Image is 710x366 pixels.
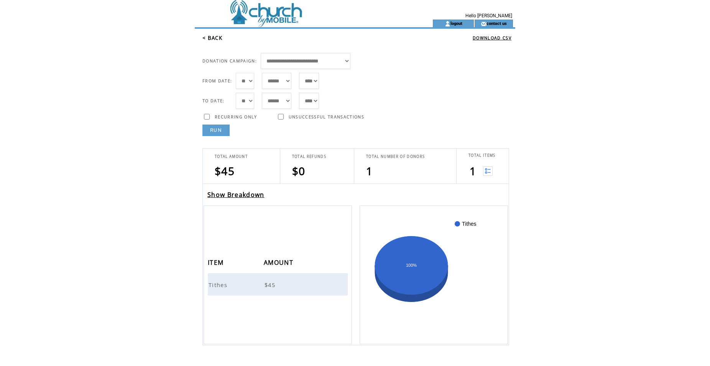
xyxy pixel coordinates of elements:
span: AMOUNT [264,256,295,271]
a: AMOUNT [264,260,295,264]
img: account_icon.gif [445,21,450,27]
span: $45 [265,281,277,289]
span: TOTAL REFUNDS [292,154,326,159]
span: Tithes [209,281,229,289]
span: UNSUCCESSFUL TRANSACTIONS [289,114,364,120]
span: 1 [470,164,476,178]
img: contact_us_icon.gif [481,21,486,27]
span: TOTAL NUMBER OF DONORS [366,154,425,159]
img: View list [483,166,493,176]
a: logout [450,21,462,26]
text: 100% [406,263,417,268]
span: Hello [PERSON_NAME] [465,13,512,18]
a: Tithes [209,281,229,287]
span: DONATION CAMPAIGN: [202,58,257,64]
a: RUN [202,125,230,136]
span: TO DATE: [202,98,225,103]
a: Show Breakdown [207,190,265,199]
span: 1 [366,164,373,178]
a: ITEM [208,260,225,264]
span: TOTAL ITEMS [468,153,496,158]
span: $0 [292,164,306,178]
a: < BACK [202,34,222,41]
span: FROM DATE: [202,78,232,84]
span: ITEM [208,256,225,271]
svg: A chart. [371,217,496,332]
span: $45 [215,164,235,178]
span: TOTAL AMOUNT [215,154,248,159]
span: RECURRING ONLY [215,114,257,120]
a: DOWNLOAD CSV [473,35,511,41]
text: Tithes [462,221,477,227]
a: contact us [486,21,507,26]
